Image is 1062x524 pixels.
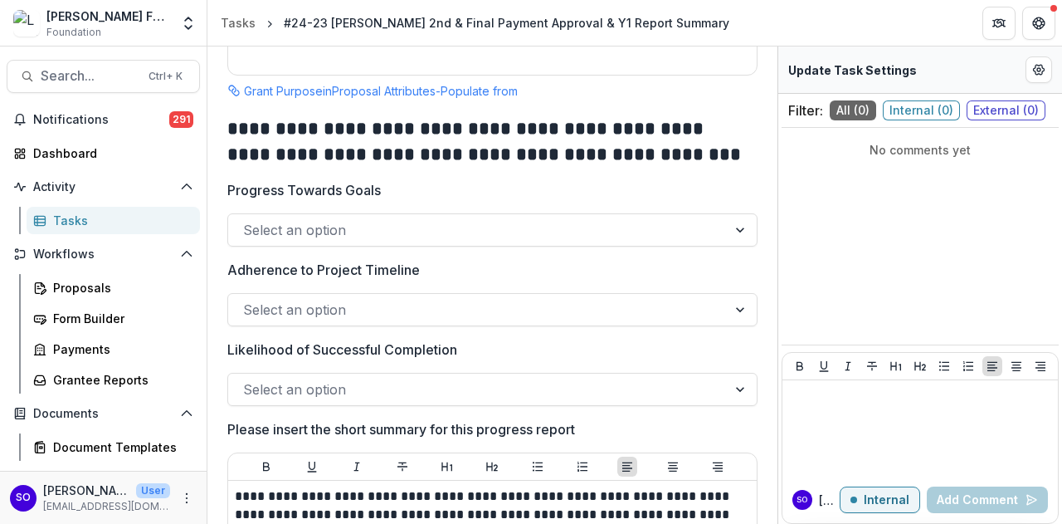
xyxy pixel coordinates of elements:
[840,487,920,513] button: Internal
[27,274,200,301] a: Proposals
[46,25,101,40] span: Foundation
[27,207,200,234] a: Tasks
[437,457,457,477] button: Heading 1
[53,438,187,456] div: Document Templates
[177,7,200,40] button: Open entity switcher
[227,260,420,280] p: Adherence to Project Timeline
[169,111,193,128] span: 291
[136,483,170,498] p: User
[788,100,823,120] p: Filter:
[33,407,173,421] span: Documents
[244,82,518,100] p: Grant Purpose in Proposal Attributes - Populate from
[958,356,978,376] button: Ordered List
[838,356,858,376] button: Italicize
[43,482,129,499] p: [PERSON_NAME]
[886,356,906,376] button: Heading 1
[1006,356,1026,376] button: Align Center
[7,174,200,200] button: Open Activity
[33,247,173,262] span: Workflows
[1030,356,1050,376] button: Align Right
[53,371,187,389] div: Grantee Reports
[788,61,917,79] p: Update Task Settings
[927,487,1048,513] button: Add Comment
[862,356,882,376] button: Strike
[16,492,31,503] div: Susan Olivo
[27,366,200,394] a: Grantee Reports
[819,492,840,509] p: [PERSON_NAME]
[572,457,592,477] button: Ordered List
[53,310,187,327] div: Form Builder
[27,433,200,461] a: Document Templates
[256,457,276,477] button: Bold
[53,340,187,358] div: Payments
[7,106,200,133] button: Notifications291
[788,141,1052,159] p: No comments yet
[53,279,187,296] div: Proposals
[830,100,876,120] span: All ( 0 )
[284,14,729,32] div: #24-23 [PERSON_NAME] 2nd & Final Payment Approval & Y1 Report Summary
[43,499,170,514] p: [EMAIL_ADDRESS][DOMAIN_NAME]
[145,67,186,86] div: Ctrl + K
[33,144,187,162] div: Dashboard
[1022,7,1055,40] button: Get Help
[7,241,200,267] button: Open Workflows
[302,457,322,477] button: Underline
[347,457,367,477] button: Italicize
[7,140,200,167] a: Dashboard
[177,488,197,508] button: More
[227,419,575,439] p: Please insert the short summary for this progress report
[33,180,173,194] span: Activity
[910,356,930,376] button: Heading 2
[227,180,381,200] p: Progress Towards Goals
[796,496,807,504] div: Susan Olivo
[392,457,412,477] button: Strike
[27,335,200,363] a: Payments
[214,11,736,35] nav: breadcrumb
[227,340,457,360] p: Likelihood of Successful Completion
[46,7,170,25] div: [PERSON_NAME] Fund for the Blind
[13,10,40,37] img: Lavelle Fund for the Blind
[790,356,810,376] button: Bold
[1025,56,1052,83] button: Edit Form Settings
[7,60,200,93] button: Search...
[617,457,637,477] button: Align Left
[41,68,139,84] span: Search...
[883,100,960,120] span: Internal ( 0 )
[33,113,169,127] span: Notifications
[214,11,262,35] a: Tasks
[814,356,834,376] button: Underline
[967,100,1045,120] span: External ( 0 )
[7,400,200,427] button: Open Documents
[864,493,909,507] p: Internal
[934,356,954,376] button: Bullet List
[663,457,683,477] button: Align Center
[27,305,200,332] a: Form Builder
[982,356,1002,376] button: Align Left
[221,14,256,32] div: Tasks
[482,457,502,477] button: Heading 2
[53,212,187,229] div: Tasks
[528,457,548,477] button: Bullet List
[7,468,200,494] button: Open Contacts
[982,7,1016,40] button: Partners
[708,457,728,477] button: Align Right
